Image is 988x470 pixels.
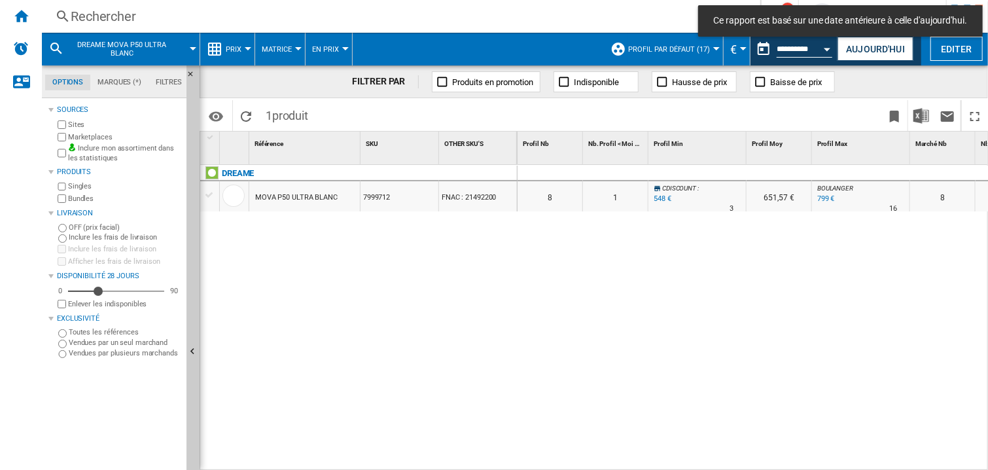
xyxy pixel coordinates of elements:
[610,33,716,65] div: Profil par défaut (17)
[203,104,229,128] button: Options
[69,223,181,232] label: OFF (prix facial)
[233,100,259,131] button: Recharger
[71,7,726,26] div: Rechercher
[730,43,737,56] span: €
[68,181,181,191] label: Singles
[186,65,202,89] button: Masquer
[588,140,633,147] span: Nb. Profil < Moi
[149,75,189,90] md-tab-item: Filtres
[554,71,639,92] button: Indisponible
[68,285,164,298] md-slider: Disponibilité
[363,132,438,152] div: SKU Sort None
[69,327,181,337] label: Toutes les références
[69,338,181,348] label: Vendues par un seul marchand
[255,183,338,213] div: MOVA P50 ULTRA BLANC
[520,132,582,152] div: Profil Nb Sort None
[889,202,897,215] div: Délai de livraison : 16 jours
[730,33,743,65] button: €
[259,100,315,128] span: 1
[58,133,66,141] input: Marketplaces
[55,286,65,296] div: 0
[934,100,961,131] button: Envoyer ce rapport par email
[750,36,777,62] button: md-calendar
[817,140,847,147] span: Profil Max
[586,132,648,152] div: Nb. Profil < Moi Sort None
[452,77,533,87] span: Produits en promotion
[13,41,29,56] img: alerts-logo.svg
[815,132,909,152] div: Profil Max Sort None
[724,33,750,65] md-menu: Currency
[628,33,716,65] button: Profil par défaut (17)
[353,75,419,88] div: FILTRER PAR
[654,140,683,147] span: Profil Min
[255,140,283,147] span: Référence
[523,140,549,147] span: Profil Nb
[672,77,727,87] span: Hausse de prix
[962,100,988,131] button: Plein écran
[697,185,699,192] span: :
[68,143,181,164] label: Inclure mon assortiment dans les statistiques
[442,132,517,152] div: OTHER SKU'S Sort None
[520,132,582,152] div: Sort None
[817,185,853,192] span: BOULANGER
[58,350,67,359] input: Vendues par plusieurs marchands
[222,132,249,152] div: Sort None
[518,181,582,211] div: 8
[915,140,947,147] span: Marché Nb
[58,194,66,203] input: Bundles
[312,33,345,65] div: En Prix
[262,45,292,54] span: Matrice
[57,271,181,281] div: Disponibilité 28 Jours
[252,132,360,152] div: Sort None
[439,181,517,211] div: FNAC : 21492200
[312,45,339,54] span: En Prix
[816,35,839,59] button: Open calendar
[57,167,181,177] div: Produits
[45,75,90,90] md-tab-item: Options
[69,33,188,65] button: DREAME MOVA P50 ULTRA BLANC
[69,232,181,242] label: Inclure les frais de livraison
[58,183,66,191] input: Singles
[710,14,971,27] span: Ce rapport est basé sur une date antérieure à celle d'aujourd'hui.
[628,45,710,54] span: Profil par défaut (17)
[58,234,67,243] input: Inclure les frais de livraison
[815,192,835,206] div: Mise à jour : dimanche 7 septembre 2025 23:00
[58,245,66,253] input: Inclure les frais de livraison
[363,132,438,152] div: Sort None
[252,132,360,152] div: Référence Sort None
[432,71,540,92] button: Produits en promotion
[262,33,298,65] button: Matrice
[58,120,66,129] input: Sites
[770,77,822,87] span: Baisse de prix
[68,244,181,254] label: Inclure les frais de livraison
[910,181,975,211] div: 8
[68,132,181,142] label: Marketplaces
[69,348,181,358] label: Vendues par plusieurs marchands
[68,143,76,151] img: mysite-bg-18x18.png
[68,299,181,309] label: Enlever les indisponibles
[48,33,193,65] div: DREAME MOVA P50 ULTRA BLANC
[652,192,671,206] div: Mise à jour : dimanche 7 septembre 2025 23:00
[442,132,517,152] div: Sort None
[57,314,181,324] div: Exclusivité
[226,45,241,54] span: Prix
[57,208,181,219] div: Livraison
[58,300,66,308] input: Afficher les frais de livraison
[930,37,983,61] button: Editer
[749,132,811,152] div: Sort None
[913,132,975,152] div: Sort None
[908,100,934,131] button: Télécharger au format Excel
[68,257,181,266] label: Afficher les frais de livraison
[58,145,66,162] input: Inclure mon assortiment dans les statistiques
[747,181,811,211] div: 651,57 €
[574,77,619,87] span: Indisponible
[881,100,908,131] button: Créer un favoris
[68,194,181,204] label: Bundles
[57,105,181,115] div: Sources
[583,181,648,211] div: 1
[815,132,909,152] div: Sort None
[366,140,378,147] span: SKU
